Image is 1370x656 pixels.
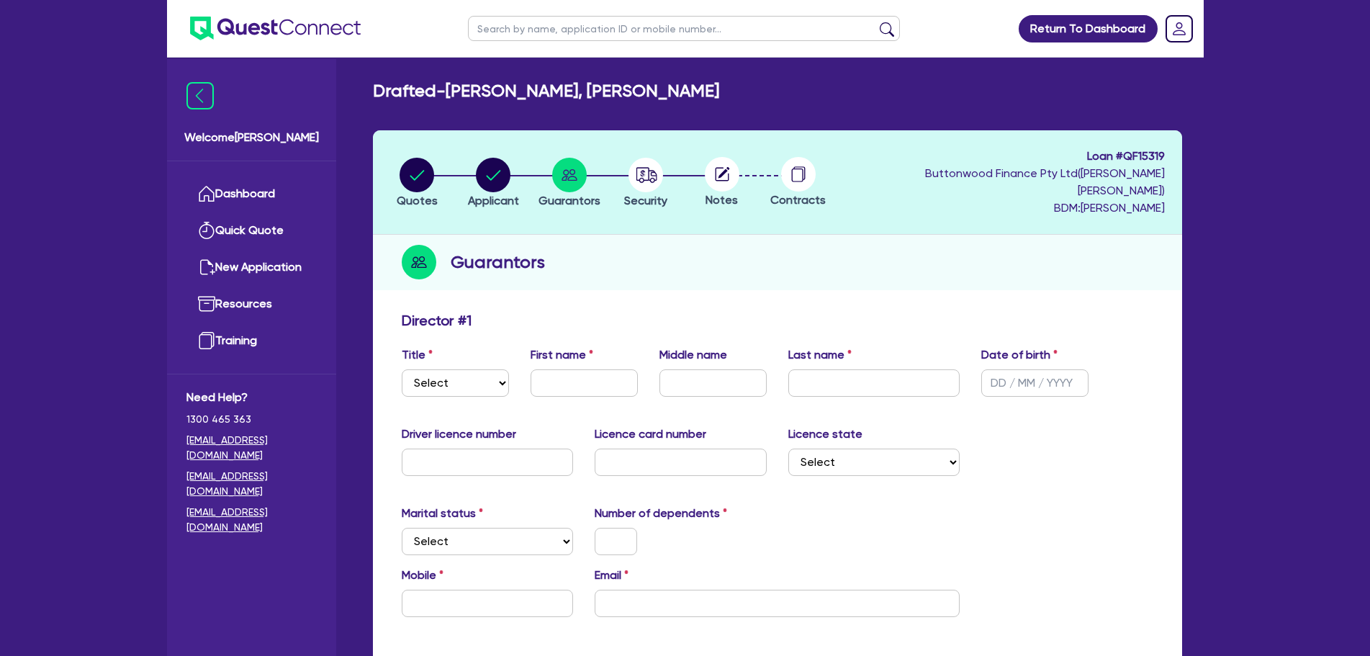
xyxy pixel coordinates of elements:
a: Training [186,323,317,359]
a: Return To Dashboard [1019,15,1158,42]
label: Licence card number [595,426,706,443]
label: Email [595,567,628,584]
label: Last name [788,346,852,364]
a: Dashboard [186,176,317,212]
label: Number of dependents [595,505,727,522]
a: New Application [186,249,317,286]
a: Quick Quote [186,212,317,249]
label: Marital status [402,505,483,522]
h2: Guarantors [451,249,545,275]
span: BDM: [PERSON_NAME] [840,199,1165,217]
h2: Drafted - [PERSON_NAME], [PERSON_NAME] [373,81,719,102]
button: Guarantors [538,157,601,210]
span: Applicant [468,194,519,207]
span: Buttonwood Finance Pty Ltd ( [PERSON_NAME] [PERSON_NAME] ) [925,166,1165,197]
button: Applicant [467,157,520,210]
a: Dropdown toggle [1161,10,1198,48]
a: [EMAIL_ADDRESS][DOMAIN_NAME] [186,469,317,499]
span: Welcome [PERSON_NAME] [184,129,319,146]
label: First name [531,346,593,364]
img: resources [198,295,215,313]
img: icon-menu-close [186,82,214,109]
img: step-icon [402,245,436,279]
button: Quotes [396,157,438,210]
span: Guarantors [538,194,600,207]
label: Licence state [788,426,862,443]
input: DD / MM / YYYY [981,369,1089,397]
label: Title [402,346,433,364]
input: Search by name, application ID or mobile number... [468,16,900,41]
a: [EMAIL_ADDRESS][DOMAIN_NAME] [186,505,317,535]
label: Driver licence number [402,426,516,443]
img: quest-connect-logo-blue [190,17,361,40]
span: Loan # QF15319 [840,148,1165,165]
img: new-application [198,259,215,276]
label: Mobile [402,567,443,584]
span: Contracts [770,193,826,207]
button: Security [623,157,668,210]
span: Need Help? [186,389,317,406]
label: Date of birth [981,346,1058,364]
img: quick-quote [198,222,215,239]
span: Notes [706,193,738,207]
img: training [198,332,215,349]
span: Quotes [397,194,438,207]
span: Security [624,194,667,207]
a: Resources [186,286,317,323]
label: Middle name [659,346,727,364]
h3: Director # 1 [402,312,472,329]
a: [EMAIL_ADDRESS][DOMAIN_NAME] [186,433,317,463]
span: 1300 465 363 [186,412,317,427]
